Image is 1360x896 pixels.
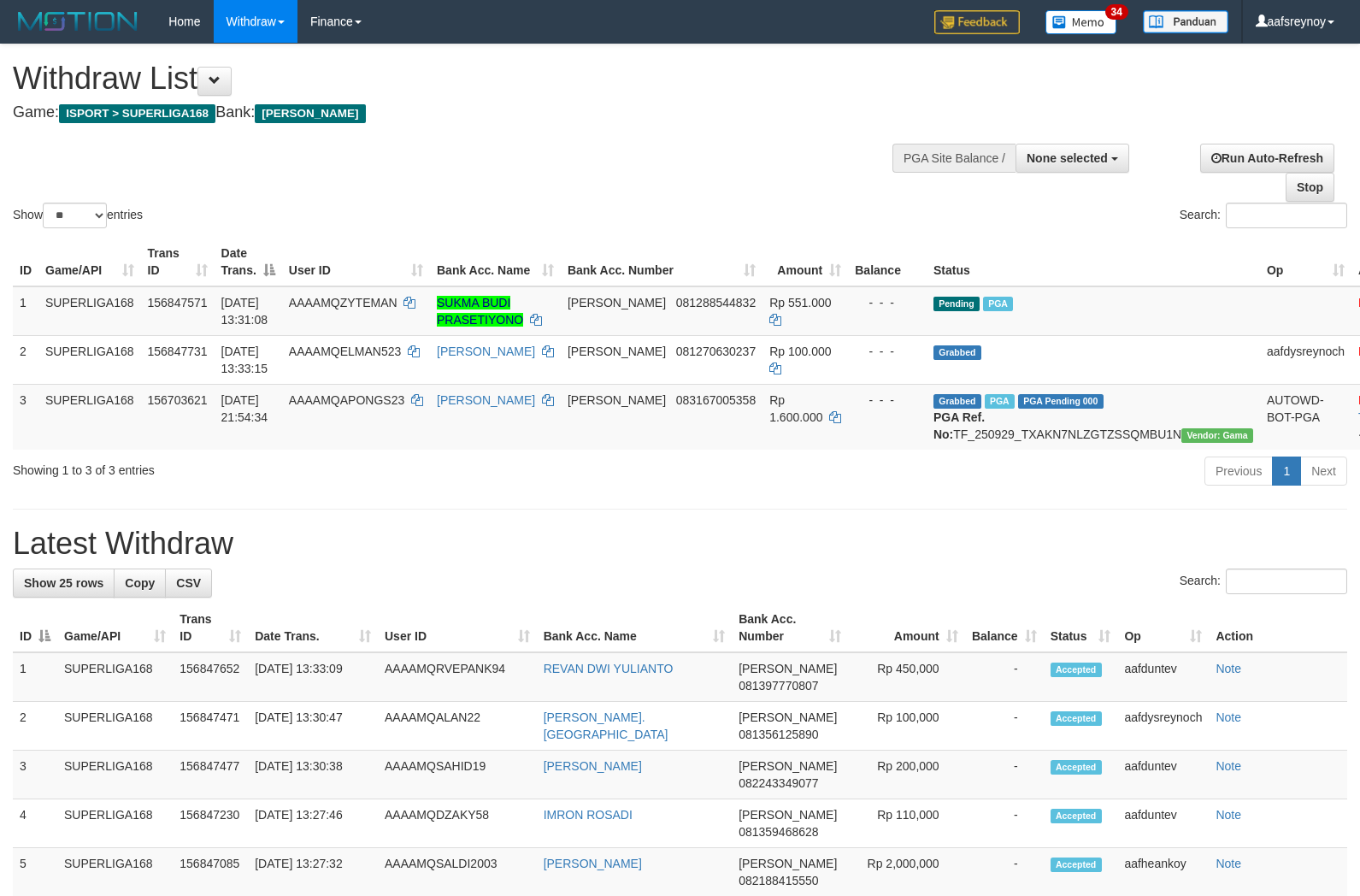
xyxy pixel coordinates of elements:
span: [PERSON_NAME] [739,808,837,822]
td: [DATE] 13:27:46 [248,799,378,848]
td: [DATE] 13:30:38 [248,751,378,799]
td: aafdysreynoch [1260,335,1351,384]
td: Rp 110,000 [848,799,965,848]
img: MOTION_logo.png [13,9,143,34]
select: Showentries [43,203,107,228]
td: - [965,652,1044,702]
td: aafduntev [1117,799,1209,848]
td: SUPERLIGA168 [38,384,141,450]
td: - [965,702,1044,751]
span: Copy 083167005358 to clipboard [676,393,756,407]
th: Game/API: activate to sort column ascending [57,604,173,652]
td: 4 [13,799,57,848]
td: aafduntev [1117,751,1209,799]
td: 156847477 [173,751,248,799]
a: Run Auto-Refresh [1200,144,1334,173]
th: Status [927,238,1260,286]
th: Bank Acc. Name: activate to sort column ascending [537,604,733,652]
th: Bank Acc. Name: activate to sort column ascending [430,238,561,286]
span: Accepted [1051,760,1102,775]
th: Op: activate to sort column ascending [1260,238,1351,286]
span: [PERSON_NAME] [739,857,837,870]
span: Accepted [1051,809,1102,823]
span: Pending [933,297,980,311]
span: [DATE] 21:54:34 [221,393,268,424]
a: SUKMA BUDI PRASETIYONO [437,296,523,327]
td: Rp 450,000 [848,652,965,702]
span: [PERSON_NAME] [255,104,365,123]
label: Search: [1180,569,1347,594]
th: Bank Acc. Number: activate to sort column ascending [561,238,762,286]
a: Note [1216,662,1241,675]
span: 156847731 [148,345,208,358]
th: Amount: activate to sort column ascending [848,604,965,652]
td: - [965,751,1044,799]
a: IMRON ROSADI [544,808,633,822]
span: [PERSON_NAME] [739,759,837,773]
a: [PERSON_NAME]. [GEOGRAPHIC_DATA] [544,710,668,741]
span: Marked by aafheankoy [983,297,1013,311]
a: Copy [114,569,166,598]
span: ISPORT > SUPERLIGA168 [59,104,215,123]
a: CSV [165,569,212,598]
span: AAAAMQZYTEMAN [289,296,397,309]
a: Note [1216,808,1241,822]
a: Next [1300,457,1347,486]
td: AAAAMQSAHID19 [378,751,537,799]
td: 156847471 [173,702,248,751]
span: [PERSON_NAME] [739,710,837,724]
th: Game/API: activate to sort column ascending [38,238,141,286]
a: Previous [1204,457,1273,486]
span: AAAAMQELMAN523 [289,345,402,358]
th: Trans ID: activate to sort column ascending [173,604,248,652]
img: Feedback.jpg [934,10,1020,34]
td: AAAAMQALAN22 [378,702,537,751]
td: SUPERLIGA168 [38,335,141,384]
span: AAAAMQAPONGS23 [289,393,404,407]
a: [PERSON_NAME] [544,857,642,870]
span: [PERSON_NAME] [568,393,666,407]
img: Button%20Memo.svg [1045,10,1117,34]
label: Show entries [13,203,143,228]
button: None selected [1016,144,1129,173]
span: Copy 081288544832 to clipboard [676,296,756,309]
th: Date Trans.: activate to sort column ascending [248,604,378,652]
th: Balance [848,238,927,286]
div: PGA Site Balance / [892,144,1016,173]
span: Copy 081270630237 to clipboard [676,345,756,358]
span: Copy 081397770807 to clipboard [739,679,818,693]
a: Note [1216,759,1241,773]
span: 34 [1105,4,1128,20]
span: Grabbed [933,345,981,360]
th: Date Trans.: activate to sort column descending [215,238,282,286]
a: 1 [1272,457,1301,486]
span: PGA Pending [1018,394,1104,409]
td: - [965,799,1044,848]
b: PGA Ref. No: [933,410,985,441]
span: Copy 081356125890 to clipboard [739,728,818,741]
td: AUTOWD-BOT-PGA [1260,384,1351,450]
a: Note [1216,857,1241,870]
td: 2 [13,702,57,751]
span: [PERSON_NAME] [568,296,666,309]
th: ID: activate to sort column descending [13,604,57,652]
span: Rp 551.000 [769,296,831,309]
td: 3 [13,751,57,799]
span: 156847571 [148,296,208,309]
img: panduan.png [1143,10,1228,33]
th: Balance: activate to sort column ascending [965,604,1044,652]
span: Marked by aafchhiseyha [985,394,1015,409]
span: Vendor URL: https://trx31.1velocity.biz [1181,428,1253,443]
span: Copy 081359468628 to clipboard [739,825,818,839]
span: CSV [176,576,201,590]
td: [DATE] 13:30:47 [248,702,378,751]
span: 156703621 [148,393,208,407]
span: Show 25 rows [24,576,103,590]
td: AAAAMQRVEPANK94 [378,652,537,702]
h1: Latest Withdraw [13,527,1347,561]
a: REVAN DWI YULIANTO [544,662,674,675]
td: SUPERLIGA168 [38,286,141,336]
div: - - - [855,343,920,360]
span: Copy 082243349077 to clipboard [739,776,818,790]
span: Accepted [1051,711,1102,726]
